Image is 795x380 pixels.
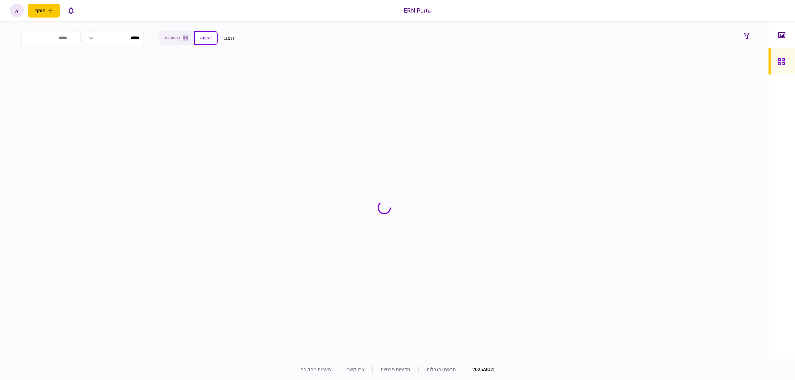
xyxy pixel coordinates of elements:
a: צרו קשר [347,367,364,372]
a: תנאים והגבלות [427,367,456,372]
span: כרטיסיות [165,36,180,40]
button: א [10,4,24,18]
a: מדיניות פרטיות [381,367,410,372]
div: תצוגה [220,34,235,42]
span: רשימה [200,36,212,40]
div: © 2025 AIO [464,366,495,373]
button: רשימה [194,31,218,45]
div: ERN Portal [404,6,432,15]
a: הערות מהדורה [300,367,331,372]
button: פתח רשימת התראות [64,4,78,18]
button: פתח תפריט להוספת לקוח [28,4,60,18]
button: כרטיסיות [159,31,194,45]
